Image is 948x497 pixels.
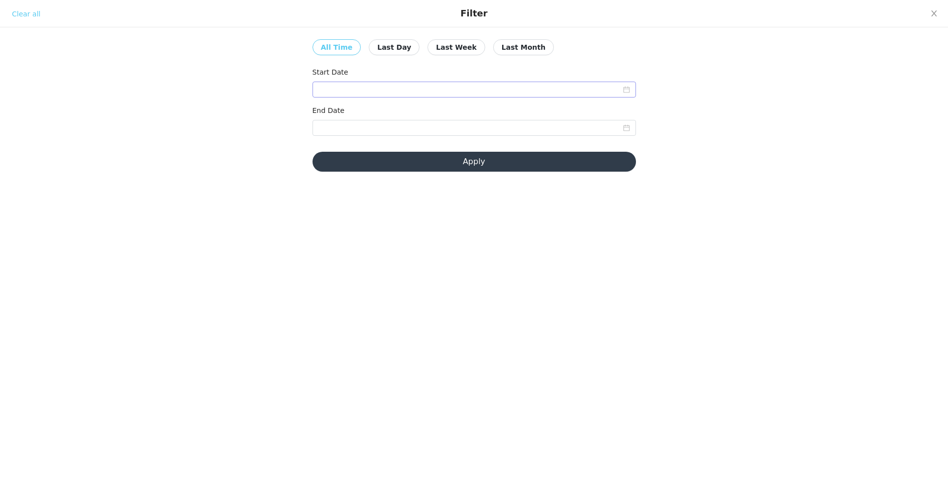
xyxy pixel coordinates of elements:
[623,124,630,131] i: icon: calendar
[460,8,487,19] div: Filter
[313,39,361,55] button: All Time
[369,39,420,55] button: Last Day
[493,39,554,55] button: Last Month
[313,152,636,172] button: Apply
[12,9,40,19] div: Clear all
[313,68,348,76] label: Start Date
[623,86,630,93] i: icon: calendar
[427,39,485,55] button: Last Week
[313,106,345,114] label: End Date
[930,9,938,17] i: icon: close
